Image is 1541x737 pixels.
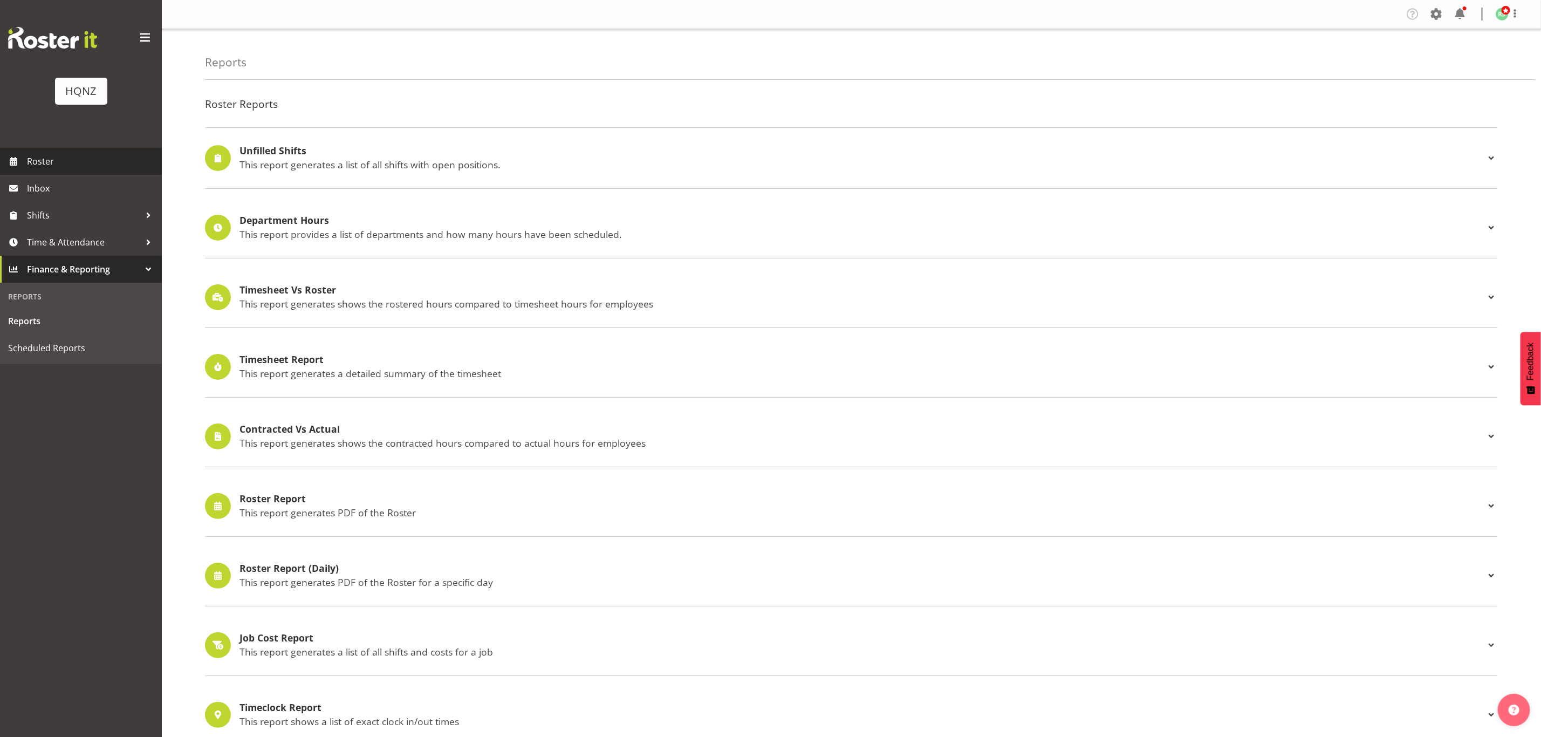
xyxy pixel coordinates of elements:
span: Roster [27,153,156,169]
div: Job Cost Report This report generates a list of all shifts and costs for a job [205,632,1498,658]
h4: Timesheet Report [239,354,1485,365]
h4: Department Hours [239,215,1485,226]
p: This report provides a list of departments and how many hours have been scheduled. [239,228,1485,240]
p: This report shows a list of exact clock in/out times [239,715,1485,727]
h4: Timesheet Vs Roster [239,285,1485,296]
div: Roster Report This report generates PDF of the Roster [205,493,1498,519]
a: Reports [3,308,159,335]
h4: Roster Report [239,494,1485,504]
div: Department Hours This report provides a list of departments and how many hours have been scheduled. [205,215,1498,241]
div: Roster Report (Daily) This report generates PDF of the Roster for a specific day [205,563,1498,589]
p: This report generates PDF of the Roster [239,507,1485,518]
p: This report generates shows the rostered hours compared to timesheet hours for employees [239,298,1485,310]
span: Feedback [1526,343,1536,380]
img: rachael-simpson131.jpg [1496,8,1509,21]
div: Unfilled Shifts This report generates a list of all shifts with open positions. [205,145,1498,171]
a: Scheduled Reports [3,335,159,361]
span: Scheduled Reports [8,340,154,356]
h4: Roster Reports [205,98,1498,110]
p: This report generates a list of all shifts and costs for a job [239,646,1485,658]
span: Inbox [27,180,156,196]
img: Rosterit website logo [8,27,97,49]
div: Timesheet Vs Roster This report generates shows the rostered hours compared to timesheet hours fo... [205,284,1498,310]
h4: Timeclock Report [239,702,1485,713]
img: help-xxl-2.png [1509,705,1519,715]
p: This report generates PDF of the Roster for a specific day [239,576,1485,588]
span: Finance & Reporting [27,261,140,277]
h4: Contracted Vs Actual [239,424,1485,435]
button: Feedback - Show survey [1521,332,1541,405]
div: Timesheet Report This report generates a detailed summary of the timesheet [205,354,1498,380]
span: Time & Attendance [27,234,140,250]
p: This report generates a list of all shifts with open positions. [239,159,1485,170]
div: Reports [3,285,159,308]
h4: Roster Report (Daily) [239,563,1485,574]
p: This report generates a detailed summary of the timesheet [239,367,1485,379]
h4: Unfilled Shifts [239,146,1485,156]
div: Contracted Vs Actual This report generates shows the contracted hours compared to actual hours fo... [205,424,1498,449]
p: This report generates shows the contracted hours compared to actual hours for employees [239,437,1485,449]
span: Reports [8,313,154,329]
div: HQNZ [66,83,97,99]
h4: Reports [205,56,246,69]
div: Timeclock Report This report shows a list of exact clock in/out times [205,702,1498,728]
h4: Job Cost Report [239,633,1485,644]
span: Shifts [27,207,140,223]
